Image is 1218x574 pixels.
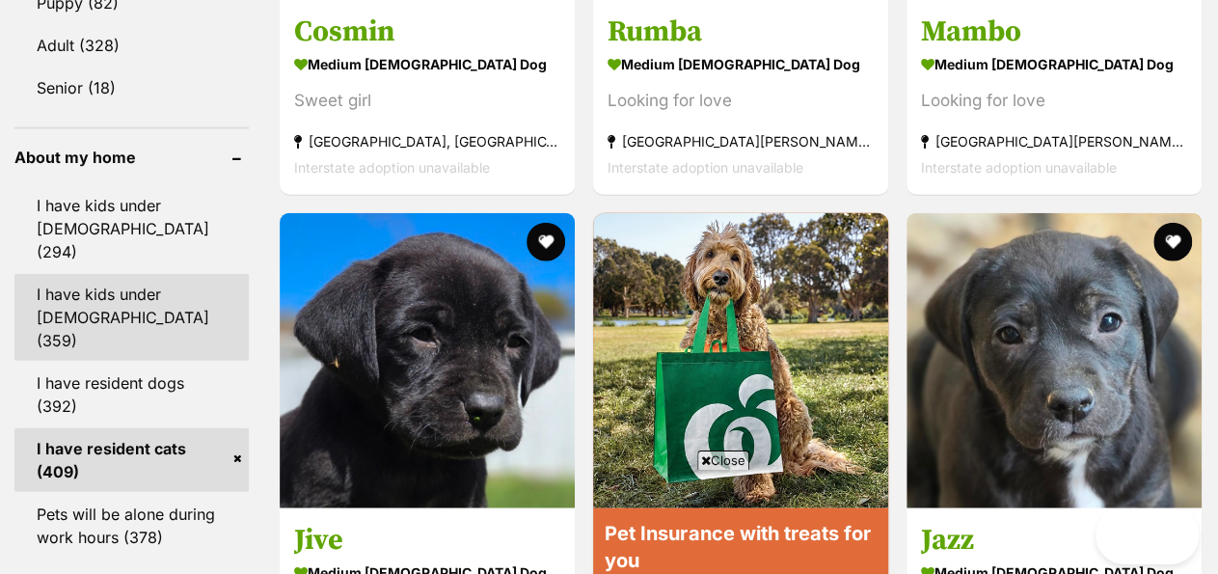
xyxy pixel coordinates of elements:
[608,128,874,154] strong: [GEOGRAPHIC_DATA][PERSON_NAME][GEOGRAPHIC_DATA]
[1096,506,1199,564] iframe: Help Scout Beacon - Open
[294,14,560,50] h3: Cosmin
[14,428,249,492] a: I have resident cats (409)
[294,88,560,114] div: Sweet girl
[294,128,560,154] strong: [GEOGRAPHIC_DATA], [GEOGRAPHIC_DATA]
[907,213,1202,508] img: Jazz - Beagle x Staffordshire Bull Terrier Dog
[14,68,249,108] a: Senior (18)
[608,50,874,78] strong: medium [DEMOGRAPHIC_DATA] Dog
[14,363,249,426] a: I have resident dogs (392)
[1153,223,1192,261] button: favourite
[608,14,874,50] h3: Rumba
[258,478,961,564] iframe: Advertisement
[294,50,560,78] strong: medium [DEMOGRAPHIC_DATA] Dog
[608,88,874,114] div: Looking for love
[697,451,749,470] span: Close
[280,213,575,508] img: Jive - Beagle x Staffordshire Bull Terrier Dog
[921,159,1117,176] span: Interstate adoption unavailable
[14,185,249,272] a: I have kids under [DEMOGRAPHIC_DATA] (294)
[921,88,1187,114] div: Looking for love
[14,149,249,166] header: About my home
[921,128,1187,154] strong: [GEOGRAPHIC_DATA][PERSON_NAME][GEOGRAPHIC_DATA]
[14,274,249,361] a: I have kids under [DEMOGRAPHIC_DATA] (359)
[14,494,249,558] a: Pets will be alone during work hours (378)
[921,522,1187,559] h3: Jazz
[921,14,1187,50] h3: Mambo
[921,50,1187,78] strong: medium [DEMOGRAPHIC_DATA] Dog
[608,159,803,176] span: Interstate adoption unavailable
[294,159,490,176] span: Interstate adoption unavailable
[14,25,249,66] a: Adult (328)
[527,223,565,261] button: favourite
